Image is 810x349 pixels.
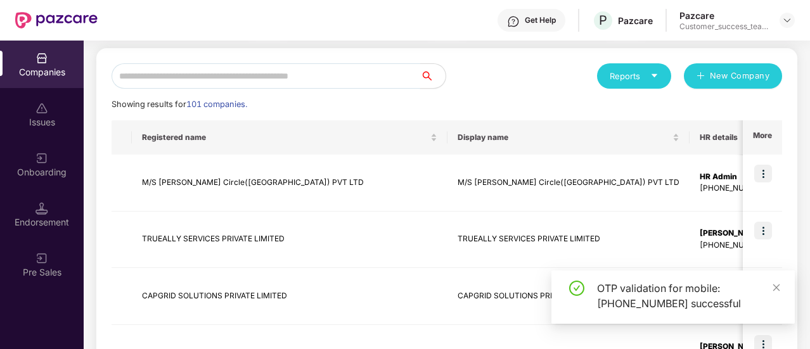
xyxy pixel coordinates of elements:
div: Pazcare [618,15,653,27]
div: Pazcare [679,10,768,22]
div: Get Help [525,15,556,25]
button: search [420,63,446,89]
img: svg+xml;base64,PHN2ZyB3aWR0aD0iMjAiIGhlaWdodD0iMjAiIHZpZXdCb3g9IjAgMCAyMCAyMCIgZmlsbD0ibm9uZSIgeG... [35,152,48,165]
td: CAPGRID SOLUTIONS PRIVATE LIMITED [132,268,447,325]
span: Registered name [142,132,428,143]
img: svg+xml;base64,PHN2ZyB3aWR0aD0iMTQuNSIgaGVpZ2h0PSIxNC41IiB2aWV3Qm94PSIwIDAgMTYgMTYiIGZpbGw9Im5vbm... [35,202,48,215]
span: Showing results for [112,99,247,109]
button: plusNew Company [684,63,782,89]
th: Registered name [132,120,447,155]
img: svg+xml;base64,PHN2ZyBpZD0iQ29tcGFuaWVzIiB4bWxucz0iaHR0cDovL3d3dy53My5vcmcvMjAwMC9zdmciIHdpZHRoPS... [35,52,48,65]
td: TRUEALLY SERVICES PRIVATE LIMITED [447,212,690,269]
span: New Company [710,70,770,82]
span: check-circle [569,281,584,296]
span: P [599,13,607,28]
span: close [772,283,781,292]
th: Display name [447,120,690,155]
th: More [743,120,782,155]
span: search [420,71,446,81]
span: 101 companies. [186,99,247,109]
td: TRUEALLY SERVICES PRIVATE LIMITED [132,212,447,269]
div: Customer_success_team_lead [679,22,768,32]
span: Display name [458,132,670,143]
img: New Pazcare Logo [15,12,98,29]
span: caret-down [650,72,659,80]
td: M/S [PERSON_NAME] Circle([GEOGRAPHIC_DATA]) PVT LTD [132,155,447,212]
span: plus [697,72,705,82]
img: svg+xml;base64,PHN2ZyBpZD0iSXNzdWVzX2Rpc2FibGVkIiB4bWxucz0iaHR0cDovL3d3dy53My5vcmcvMjAwMC9zdmciIH... [35,102,48,115]
td: M/S [PERSON_NAME] Circle([GEOGRAPHIC_DATA]) PVT LTD [447,155,690,212]
img: icon [754,165,772,182]
img: svg+xml;base64,PHN2ZyB3aWR0aD0iMjAiIGhlaWdodD0iMjAiIHZpZXdCb3g9IjAgMCAyMCAyMCIgZmlsbD0ibm9uZSIgeG... [35,252,48,265]
td: CAPGRID SOLUTIONS PRIVATE LIMITED [447,268,690,325]
img: icon [754,222,772,239]
img: svg+xml;base64,PHN2ZyBpZD0iSGVscC0zMngzMiIgeG1sbnM9Imh0dHA6Ly93d3cudzMub3JnLzIwMDAvc3ZnIiB3aWR0aD... [507,15,520,28]
div: Reports [610,70,659,82]
img: svg+xml;base64,PHN2ZyBpZD0iRHJvcGRvd24tMzJ4MzIiIHhtbG5zPSJodHRwOi8vd3d3LnczLm9yZy8yMDAwL3N2ZyIgd2... [782,15,792,25]
div: OTP validation for mobile: [PHONE_NUMBER] successful [597,281,780,311]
